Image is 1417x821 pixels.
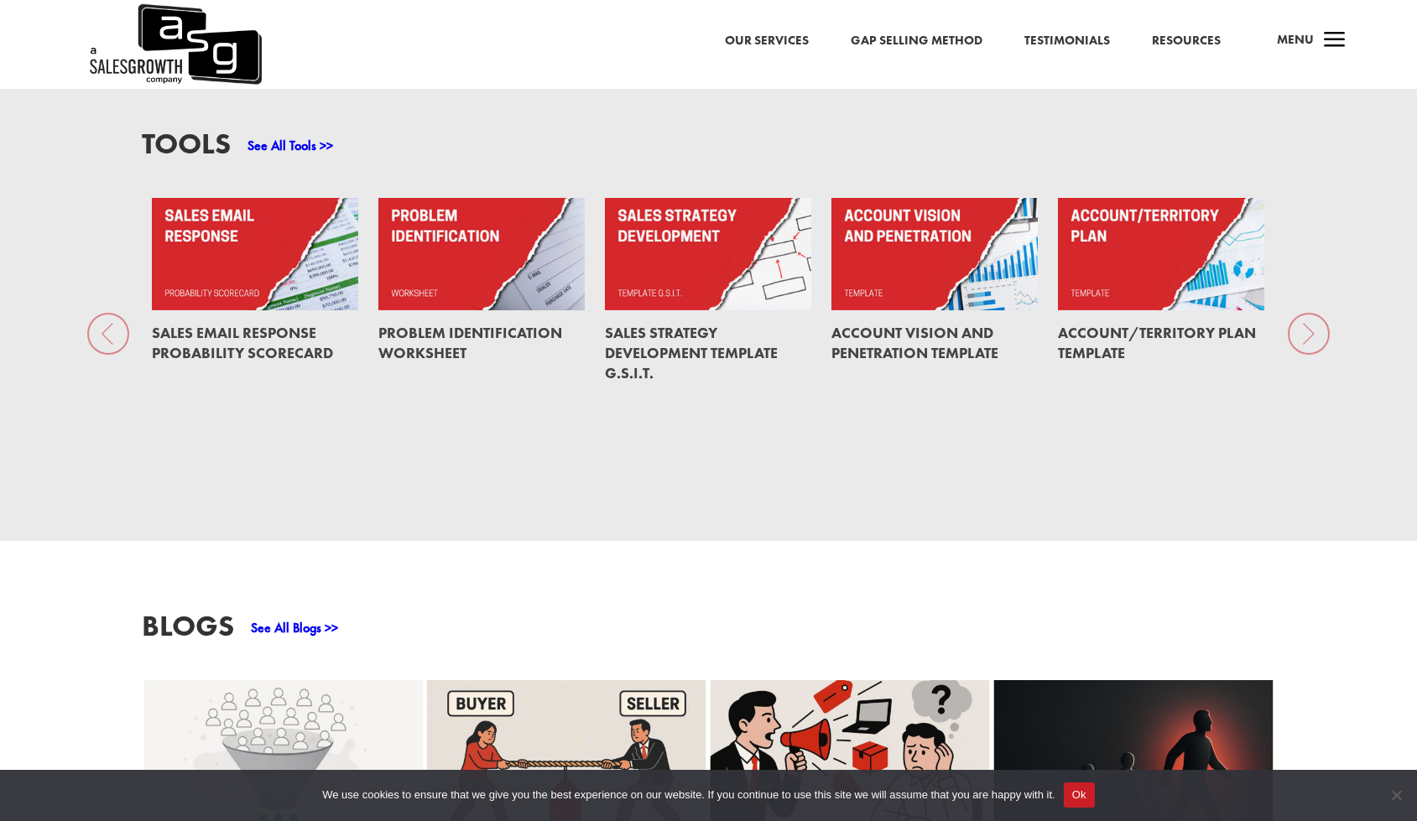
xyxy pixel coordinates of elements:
[1064,782,1095,808] button: Ok
[851,30,982,52] a: Gap Selling Method
[142,611,234,649] h3: Blogs
[142,129,231,167] h3: Tools
[831,323,998,362] a: Account Vision and Penetration Template
[605,323,778,382] a: Sales Strategy Development Template G.S.I.T.
[322,787,1055,803] span: We use cookies to ensure that we give you the best experience on our website. If you continue to ...
[725,30,809,52] a: Our Services
[1388,787,1404,803] span: No
[1024,30,1110,52] a: Testimonials
[378,323,562,362] a: Problem Identification Worksheet
[247,137,333,154] a: See All Tools >>
[152,323,333,362] a: Sales Email Response Probability Scorecard
[251,619,338,637] a: See All Blogs >>
[1318,24,1352,58] span: a
[1277,31,1314,48] span: Menu
[1058,323,1256,362] a: Account/Territory Plan Template
[1152,30,1221,52] a: Resources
